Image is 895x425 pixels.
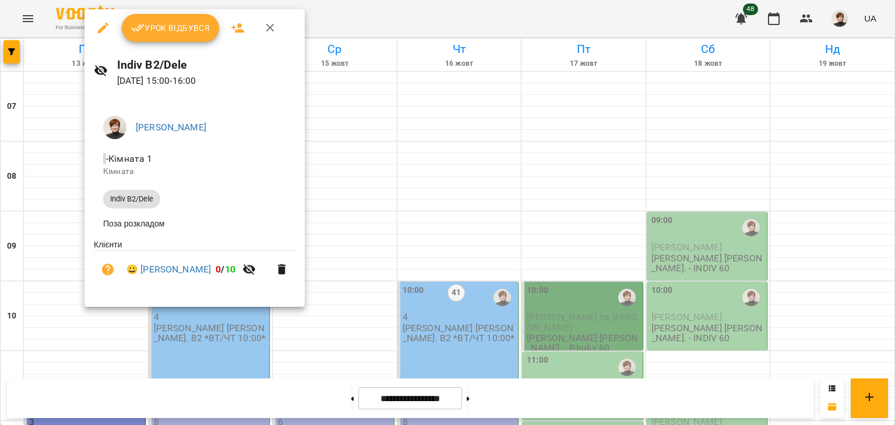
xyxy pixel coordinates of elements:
[94,239,295,293] ul: Клієнти
[225,264,235,275] span: 10
[103,116,126,139] img: 630b37527edfe3e1374affafc9221cc6.jpg
[122,14,220,42] button: Урок відбувся
[94,213,295,234] li: Поза розкладом
[117,74,296,88] p: [DATE] 15:00 - 16:00
[216,264,235,275] b: /
[94,256,122,284] button: Візит ще не сплачено. Додати оплату?
[103,153,155,164] span: - Кімната 1
[103,166,286,178] p: Кімната
[126,263,211,277] a: 😀 [PERSON_NAME]
[136,122,206,133] a: [PERSON_NAME]
[131,21,210,35] span: Урок відбувся
[216,264,221,275] span: 0
[117,56,296,74] h6: Indiv B2/Dele
[103,194,160,204] span: Indiv B2/Dele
